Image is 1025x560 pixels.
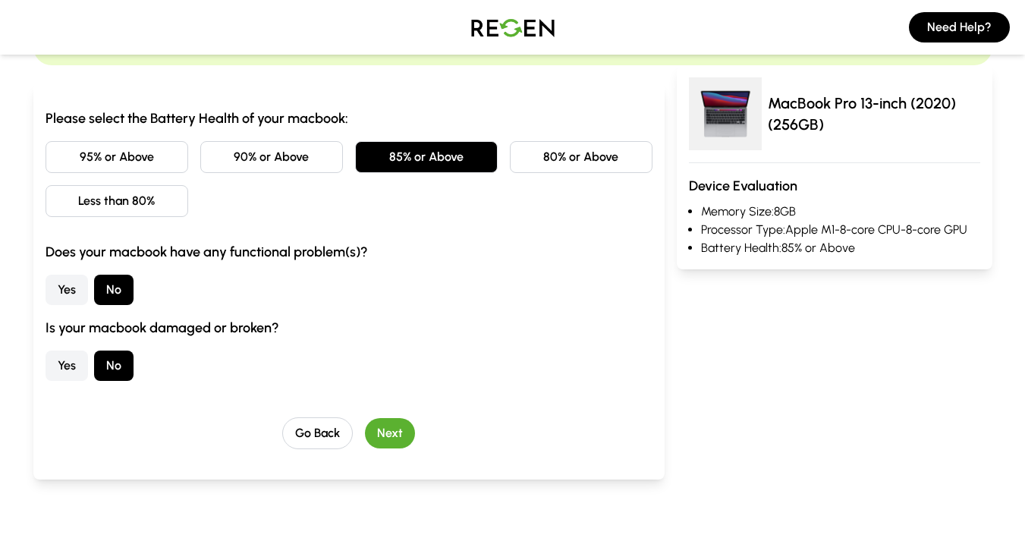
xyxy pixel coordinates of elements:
[46,275,88,305] button: Yes
[701,203,980,221] li: Memory Size: 8GB
[46,317,652,338] h3: Is your macbook damaged or broken?
[46,141,188,173] button: 95% or Above
[46,108,652,129] h3: Please select the Battery Health of your macbook:
[46,351,88,381] button: Yes
[689,175,980,197] h3: Device Evaluation
[701,239,980,257] li: Battery Health: 85% or Above
[355,141,498,173] button: 85% or Above
[365,418,415,448] button: Next
[46,185,188,217] button: Less than 80%
[901,222,967,237] span: - 8-core GPU
[94,351,134,381] button: No
[200,141,343,173] button: 90% or Above
[909,12,1010,42] button: Need Help?
[701,221,980,239] li: Processor Type: Apple M1
[282,417,353,449] button: Go Back
[94,275,134,305] button: No
[689,77,762,150] img: MacBook Pro 13-inch (2020)
[460,6,566,49] img: Logo
[835,222,901,237] span: - 8-core CPU
[768,93,980,135] p: MacBook Pro 13-inch (2020) (256GB)
[510,141,652,173] button: 80% or Above
[46,241,652,263] h3: Does your macbook have any functional problem(s)?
